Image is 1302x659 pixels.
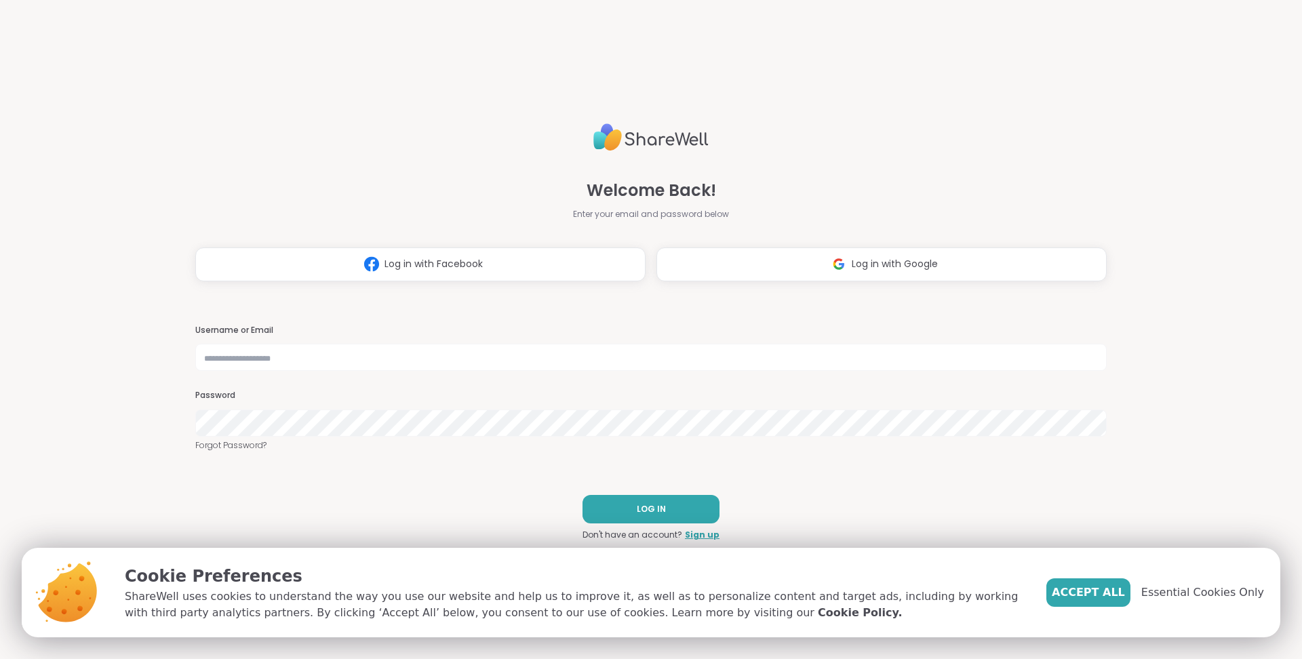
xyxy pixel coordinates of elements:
[359,252,384,277] img: ShareWell Logomark
[125,588,1025,621] p: ShareWell uses cookies to understand the way you use our website and help us to improve it, as we...
[583,495,719,523] button: LOG IN
[583,529,682,541] span: Don't have an account?
[1046,578,1130,607] button: Accept All
[195,439,1107,452] a: Forgot Password?
[685,529,719,541] a: Sign up
[852,257,938,271] span: Log in with Google
[1052,584,1125,601] span: Accept All
[384,257,483,271] span: Log in with Facebook
[656,247,1107,281] button: Log in with Google
[1141,584,1264,601] span: Essential Cookies Only
[818,605,902,621] a: Cookie Policy.
[195,390,1107,401] h3: Password
[125,564,1025,588] p: Cookie Preferences
[637,503,666,515] span: LOG IN
[593,118,709,157] img: ShareWell Logo
[195,247,646,281] button: Log in with Facebook
[573,208,729,220] span: Enter your email and password below
[195,325,1107,336] h3: Username or Email
[826,252,852,277] img: ShareWell Logomark
[587,178,716,203] span: Welcome Back!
